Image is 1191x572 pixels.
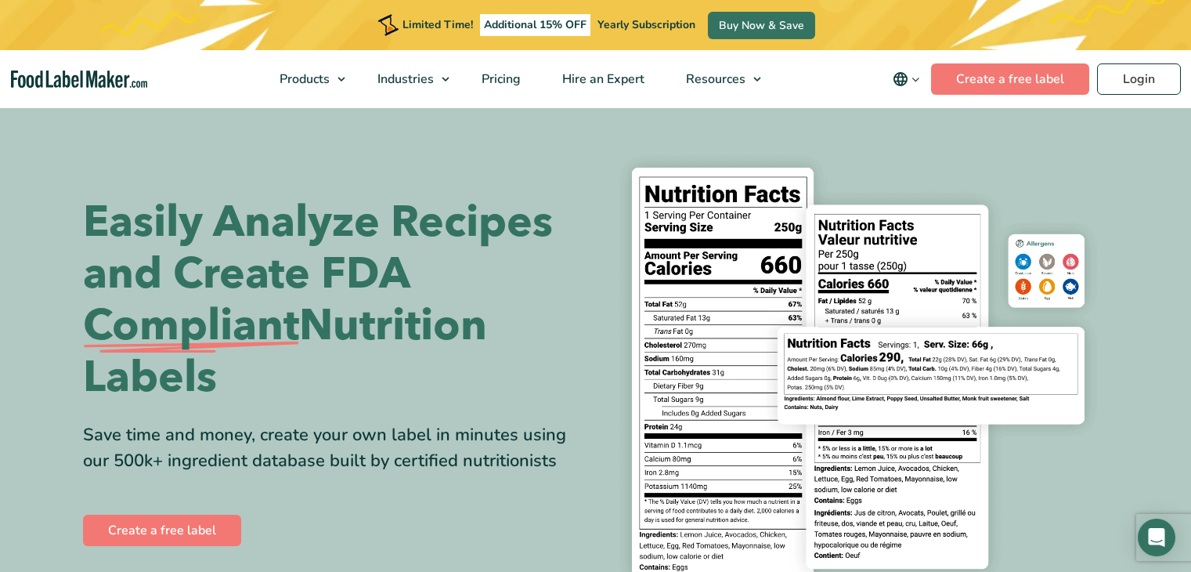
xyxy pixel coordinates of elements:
span: Products [275,71,331,88]
a: Buy Now & Save [708,12,815,39]
a: Pricing [461,50,538,108]
h1: Easily Analyze Recipes and Create FDA Nutrition Labels [83,197,584,404]
span: Yearly Subscription [597,17,695,32]
a: Create a free label [83,515,241,546]
a: Hire an Expert [542,50,662,108]
a: Create a free label [931,63,1089,95]
a: Login [1097,63,1181,95]
span: Resources [681,71,747,88]
span: Industries [373,71,435,88]
div: Save time and money, create your own label in minutes using our 500k+ ingredient database built b... [83,422,584,474]
span: Pricing [477,71,522,88]
div: Open Intercom Messenger [1138,519,1175,556]
a: Products [259,50,353,108]
span: Hire an Expert [558,71,646,88]
span: Limited Time! [402,17,473,32]
span: Compliant [83,300,299,352]
a: Industries [357,50,457,108]
span: Additional 15% OFF [480,14,590,36]
a: Resources [666,50,769,108]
